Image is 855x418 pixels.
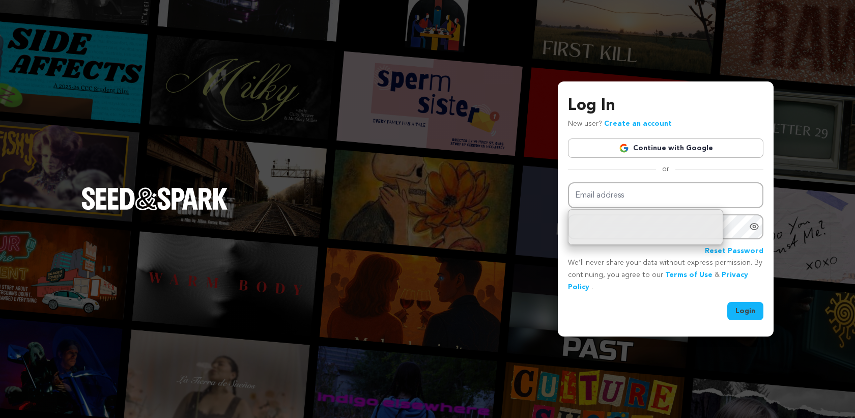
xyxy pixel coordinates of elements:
[727,302,763,320] button: Login
[705,245,763,258] a: Reset Password
[568,138,763,158] a: Continue with Google
[568,271,748,291] a: Privacy Policy
[665,271,712,278] a: Terms of Use
[568,118,672,130] p: New user?
[81,187,228,210] img: Seed&Spark Logo
[81,187,228,230] a: Seed&Spark Homepage
[656,164,675,174] span: or
[568,257,763,293] p: We’ll never share your data without express permission. By continuing, you agree to our & .
[568,94,763,118] h3: Log In
[568,182,763,208] input: Email address
[619,143,629,153] img: Google logo
[749,221,759,232] a: Show password as plain text. Warning: this will display your password on the screen.
[604,120,672,127] a: Create an account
